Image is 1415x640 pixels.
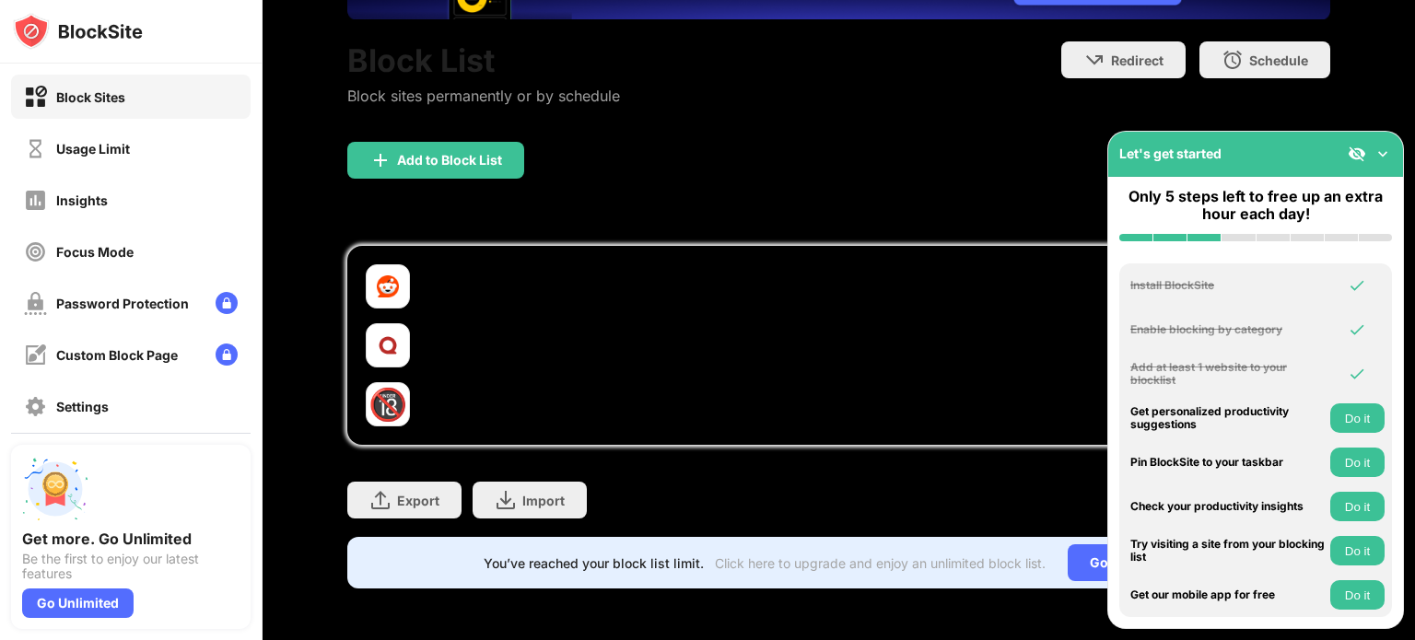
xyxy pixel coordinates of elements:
img: favicons [377,275,399,297]
img: settings-off.svg [24,395,47,418]
div: Add at least 1 website to your blocklist [1130,361,1326,388]
div: [DOMAIN_NAME] [421,328,838,347]
img: omni-check.svg [1348,320,1366,339]
img: focus-off.svg [24,240,47,263]
div: You’ve reached your block list limit. [484,555,704,571]
img: customize-block-page-off.svg [24,343,47,367]
img: lock-menu.svg [216,292,238,314]
div: Focus Mode [56,244,134,260]
div: Schedule [1249,52,1308,68]
div: Check your productivity insights [1130,500,1326,513]
div: Redirect [1111,52,1164,68]
img: lock-menu.svg [216,343,238,366]
img: eye-not-visible.svg [1348,145,1366,163]
img: time-usage-off.svg [24,137,47,160]
div: Get more. Go Unlimited [22,529,240,548]
div: Be the first to enjoy our latest features [22,552,240,581]
img: logo-blocksite.svg [13,13,143,50]
div: Blocked Items [347,219,436,235]
div: Custom Block Page [56,347,178,363]
div: Category [421,406,477,423]
img: block-on.svg [24,86,47,109]
div: Enable blocking by category [1130,323,1326,336]
div: Password Protection [56,296,189,311]
div: Pin BlockSite to your taskbar [1130,456,1326,469]
div: Block Sites [56,89,125,105]
button: Do it [1330,492,1385,521]
div: Import [522,493,565,508]
button: Do it [1330,536,1385,565]
div: Usage Limit [56,141,130,157]
div: Website [421,288,470,305]
img: favicons [377,334,399,356]
div: Get our mobile app for free [1130,588,1326,601]
div: Click here to upgrade and enjoy an unlimited block list. [715,555,1046,571]
div: Let's get started [1119,145,1222,161]
img: omni-setup-toggle.svg [1374,145,1392,163]
div: Go Unlimited [22,588,134,618]
div: Go Unlimited [1068,544,1194,581]
div: Install BlockSite [1130,279,1326,292]
div: Website [421,347,470,364]
div: Insights [56,192,108,208]
div: Export [397,493,439,508]
div: 🔞 [368,386,407,424]
img: password-protection-off.svg [24,292,47,315]
div: Get personalized productivity suggestions [1130,405,1326,432]
button: Do it [1330,448,1385,477]
div: [DOMAIN_NAME] [421,269,838,288]
div: Block List [347,41,620,79]
div: Settings [56,399,109,414]
img: insights-off.svg [24,189,47,212]
button: Do it [1330,580,1385,610]
div: Try visiting a site from your blocking list [1130,538,1326,564]
div: Block sites permanently or by schedule [347,87,620,105]
img: omni-check.svg [1348,276,1366,295]
img: omni-check.svg [1348,365,1366,383]
button: Do it [1330,403,1385,433]
img: push-unlimited.svg [22,456,88,522]
div: Adult [421,387,838,406]
div: Add to Block List [397,153,502,168]
div: Only 5 steps left to free up an extra hour each day! [1119,188,1392,223]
